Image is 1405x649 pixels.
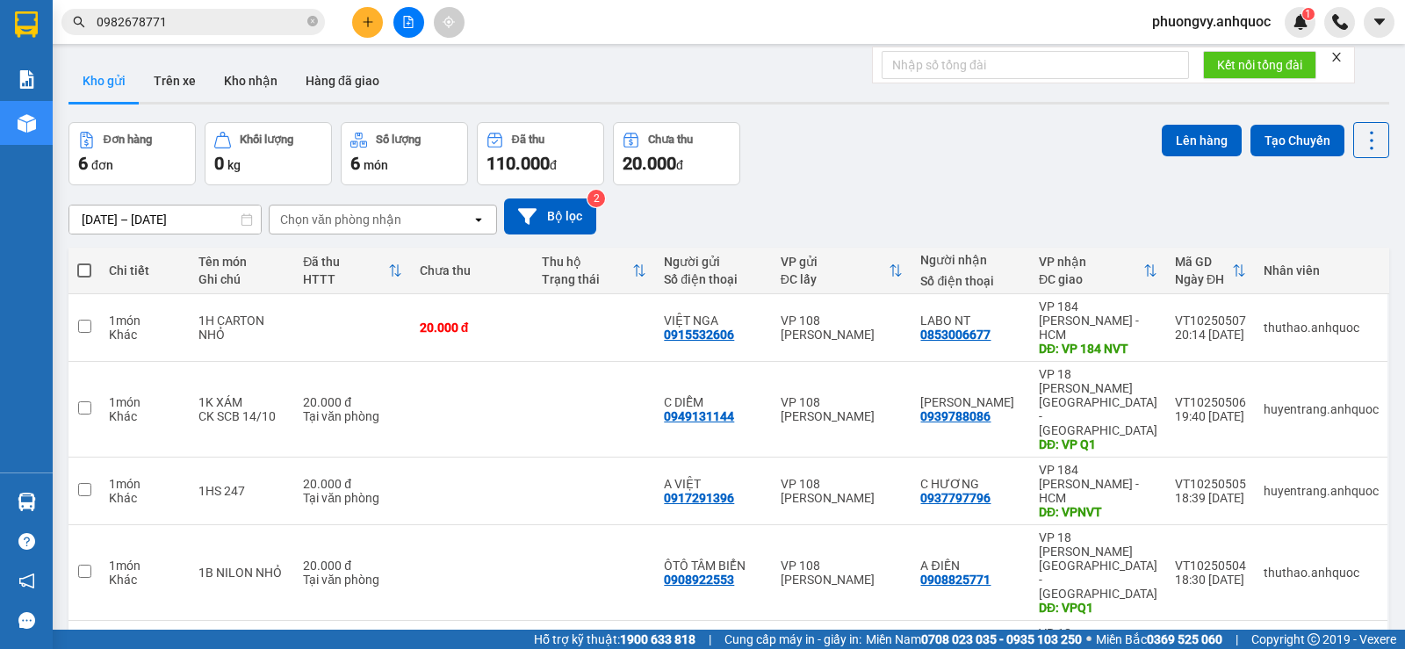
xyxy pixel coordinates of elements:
[534,630,695,649] span: Hỗ trợ kỹ thuật:
[676,158,683,172] span: đ
[1039,342,1157,356] div: DĐ: VP 184 NVT
[434,7,465,38] button: aim
[303,491,401,505] div: Tại văn phòng
[109,559,181,573] div: 1 món
[91,158,113,172] span: đơn
[198,409,285,423] div: CK SCB 14/10
[623,153,676,174] span: 20.000
[1264,566,1379,580] div: thuthao.anhquoc
[18,493,36,511] img: warehouse-icon
[68,60,140,102] button: Kho gửi
[1166,248,1255,294] th: Toggle SortBy
[1264,263,1379,278] div: Nhân viên
[1039,367,1157,437] div: VP 18 [PERSON_NAME][GEOGRAPHIC_DATA] - [GEOGRAPHIC_DATA]
[709,630,711,649] span: |
[664,491,734,505] div: 0917291396
[303,409,401,423] div: Tại văn phòng
[542,272,632,286] div: Trạng thái
[1039,272,1143,286] div: ĐC giao
[15,11,38,38] img: logo-vxr
[140,60,210,102] button: Trên xe
[1039,601,1157,615] div: DĐ: VPQ1
[587,190,605,207] sup: 2
[168,99,309,124] div: 0908666688
[1175,409,1246,423] div: 19:40 [DATE]
[18,533,35,550] span: question-circle
[198,395,285,409] div: 1K XÁM
[664,395,762,409] div: C DIỄM
[1162,125,1242,156] button: Lên hàng
[168,78,309,99] div: C TRÂM
[772,248,912,294] th: Toggle SortBy
[109,263,181,278] div: Chi tiết
[303,272,387,286] div: HTTT
[1308,633,1320,645] span: copyright
[781,395,904,423] div: VP 108 [PERSON_NAME]
[15,17,42,35] span: Gửi:
[78,153,88,174] span: 6
[920,328,991,342] div: 0853006677
[18,70,36,89] img: solution-icon
[1372,14,1387,30] span: caret-down
[1030,248,1166,294] th: Toggle SortBy
[664,559,762,573] div: ÔTÔ TÂM BIỂN
[198,255,285,269] div: Tên món
[486,153,550,174] span: 110.000
[664,477,762,491] div: A VIỆT
[303,573,401,587] div: Tại văn phòng
[920,314,1020,328] div: LABO NT
[1175,272,1232,286] div: Ngày ĐH
[781,559,904,587] div: VP 108 [PERSON_NAME]
[104,133,152,146] div: Đơn hàng
[1175,559,1246,573] div: VT10250504
[921,632,1082,646] strong: 0708 023 035 - 0935 103 250
[303,477,401,491] div: 20.000 đ
[512,133,544,146] div: Đã thu
[109,573,181,587] div: Khác
[1039,463,1157,505] div: VP 184 [PERSON_NAME] - HCM
[664,272,762,286] div: Số điện thoại
[341,122,468,185] button: Số lượng6món
[18,612,35,629] span: message
[1096,630,1222,649] span: Miền Bắc
[292,60,393,102] button: Hàng đã giao
[866,630,1082,649] span: Miền Nam
[1264,321,1379,335] div: thuthao.anhquoc
[69,206,261,234] input: Select a date range.
[664,255,762,269] div: Người gửi
[280,211,401,228] div: Chọn văn phòng nhận
[15,57,155,78] div: CÔ PHƯỚC HX
[533,248,655,294] th: Toggle SortBy
[198,314,285,342] div: 1H CARTON NHỎ
[109,314,181,328] div: 1 món
[198,272,285,286] div: Ghi chú
[648,133,693,146] div: Chưa thu
[420,321,524,335] div: 20.000 đ
[68,122,196,185] button: Đơn hàng6đơn
[1175,314,1246,328] div: VT10250507
[920,477,1020,491] div: C HƯƠNG
[1039,255,1143,269] div: VP nhận
[1147,632,1222,646] strong: 0369 525 060
[393,7,424,38] button: file-add
[1264,402,1379,416] div: huyentrang.anhquoc
[724,630,861,649] span: Cung cấp máy in - giấy in:
[613,122,740,185] button: Chưa thu20.000đ
[443,16,455,28] span: aim
[1236,630,1238,649] span: |
[1086,636,1092,643] span: ⚪️
[214,153,224,174] span: 0
[1175,573,1246,587] div: 18:30 [DATE]
[109,491,181,505] div: Khác
[781,255,890,269] div: VP gửi
[1175,491,1246,505] div: 18:39 [DATE]
[307,16,318,26] span: close-circle
[402,16,414,28] span: file-add
[882,51,1189,79] input: Nhập số tổng đài
[307,14,318,31] span: close-circle
[240,133,293,146] div: Khối lượng
[920,491,991,505] div: 0937797796
[168,17,210,35] span: Nhận:
[1293,14,1308,30] img: icon-new-feature
[364,158,388,172] span: món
